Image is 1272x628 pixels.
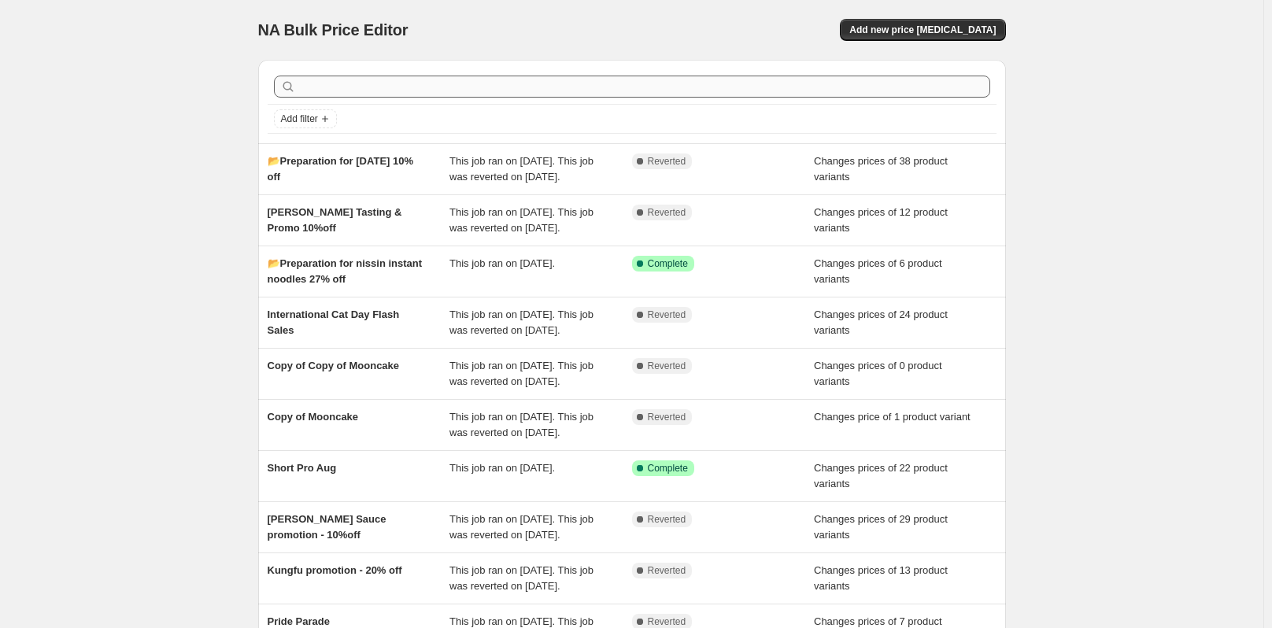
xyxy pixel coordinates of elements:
[648,308,686,321] span: Reverted
[449,308,593,336] span: This job ran on [DATE]. This job was reverted on [DATE].
[648,513,686,526] span: Reverted
[258,21,409,39] span: NA Bulk Price Editor
[814,360,942,387] span: Changes prices of 0 product variants
[449,206,593,234] span: This job ran on [DATE]. This job was reverted on [DATE].
[449,360,593,387] span: This job ran on [DATE]. This job was reverted on [DATE].
[449,411,593,438] span: This job ran on [DATE]. This job was reverted on [DATE].
[268,257,423,285] span: 📂Preparation for nissin instant noodles 27% off
[274,109,337,128] button: Add filter
[268,411,359,423] span: Copy of Mooncake
[814,308,948,336] span: Changes prices of 24 product variants
[268,513,386,541] span: [PERSON_NAME] Sauce promotion - 10%off
[268,615,331,627] span: Pride Parade
[268,462,337,474] span: Short Pro Aug
[840,19,1005,41] button: Add new price [MEDICAL_DATA]
[849,24,996,36] span: Add new price [MEDICAL_DATA]
[449,462,555,474] span: This job ran on [DATE].
[648,411,686,423] span: Reverted
[449,155,593,183] span: This job ran on [DATE]. This job was reverted on [DATE].
[281,113,318,125] span: Add filter
[814,513,948,541] span: Changes prices of 29 product variants
[648,360,686,372] span: Reverted
[648,155,686,168] span: Reverted
[814,155,948,183] span: Changes prices of 38 product variants
[648,462,688,475] span: Complete
[449,257,555,269] span: This job ran on [DATE].
[449,513,593,541] span: This job ran on [DATE]. This job was reverted on [DATE].
[268,155,414,183] span: 📂Preparation for [DATE] 10% off
[268,206,402,234] span: [PERSON_NAME] Tasting & Promo 10%off
[268,564,402,576] span: Kungfu promotion - 20% off
[449,564,593,592] span: This job ran on [DATE]. This job was reverted on [DATE].
[814,564,948,592] span: Changes prices of 13 product variants
[648,257,688,270] span: Complete
[648,564,686,577] span: Reverted
[648,615,686,628] span: Reverted
[814,462,948,489] span: Changes prices of 22 product variants
[268,360,400,371] span: Copy of Copy of Mooncake
[268,308,400,336] span: International Cat Day Flash Sales
[814,206,948,234] span: Changes prices of 12 product variants
[814,411,971,423] span: Changes price of 1 product variant
[648,206,686,219] span: Reverted
[814,257,942,285] span: Changes prices of 6 product variants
